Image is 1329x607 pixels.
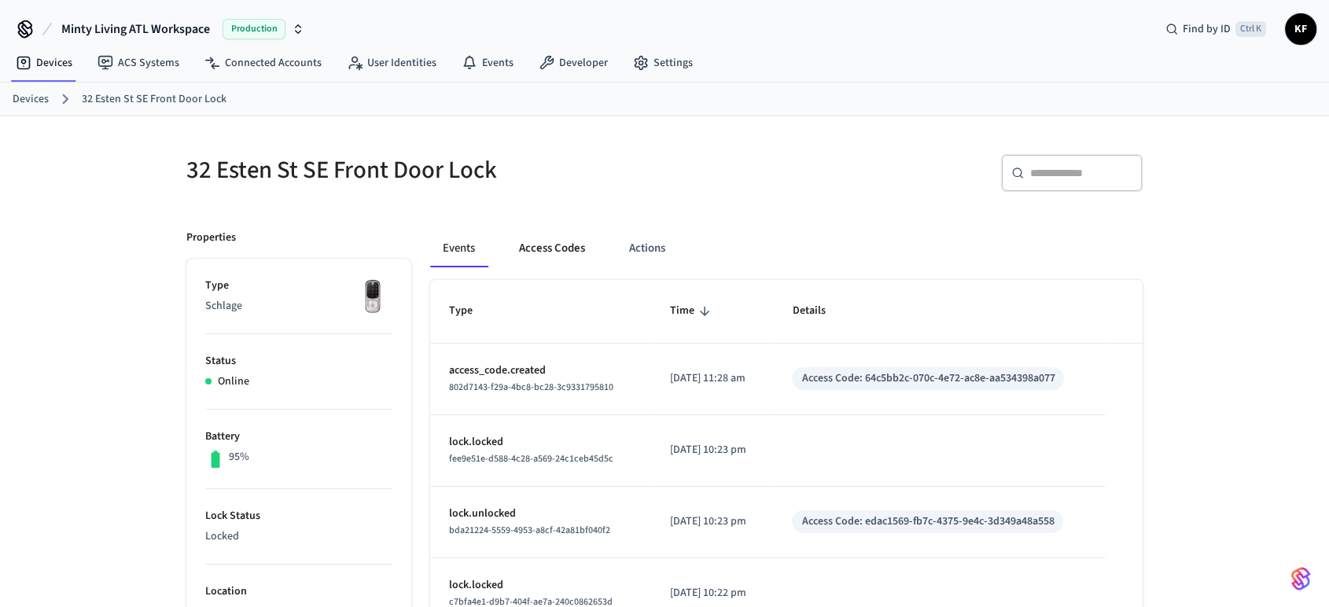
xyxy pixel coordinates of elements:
[205,353,392,370] p: Status
[430,230,1143,267] div: ant example
[620,49,705,77] a: Settings
[449,49,526,77] a: Events
[506,230,598,267] button: Access Codes
[670,585,754,601] p: [DATE] 10:22 pm
[449,506,632,522] p: lock.unlocked
[85,49,192,77] a: ACS Systems
[1291,566,1310,591] img: SeamLogoGradient.69752ec5.svg
[449,381,613,394] span: 802d7143-f29a-4bc8-bc28-3c9331795810
[192,49,334,77] a: Connected Accounts
[430,230,488,267] button: Events
[205,298,392,315] p: Schlage
[670,370,754,387] p: [DATE] 11:28 am
[801,370,1055,387] div: Access Code: 64c5bb2c-070c-4e72-ac8e-aa534398a077
[186,230,236,246] p: Properties
[449,299,493,323] span: Type
[449,362,632,379] p: access_code.created
[186,154,655,186] h5: 32 Esten St SE Front Door Lock
[3,49,85,77] a: Devices
[61,20,210,39] span: Minty Living ATL Workspace
[13,91,49,108] a: Devices
[334,49,449,77] a: User Identities
[223,19,285,39] span: Production
[449,434,632,451] p: lock.locked
[801,513,1054,530] div: Access Code: edac1569-fb7c-4375-9e4c-3d349a48a558
[205,278,392,294] p: Type
[670,442,754,458] p: [DATE] 10:23 pm
[353,278,392,317] img: Yale Assure Touchscreen Wifi Smart Lock, Satin Nickel, Front
[205,528,392,545] p: Locked
[1287,15,1315,43] span: KF
[229,449,249,465] p: 95%
[1153,15,1279,43] div: Find by IDCtrl K
[526,49,620,77] a: Developer
[205,429,392,445] p: Battery
[449,577,632,594] p: lock.locked
[205,583,392,600] p: Location
[617,230,678,267] button: Actions
[449,452,613,465] span: fee9e51e-d588-4c28-a569-24c1ceb45d5c
[205,508,392,524] p: Lock Status
[449,524,610,537] span: bda21224-5559-4953-a8cf-42a81bf040f2
[1183,21,1231,37] span: Find by ID
[670,513,754,530] p: [DATE] 10:23 pm
[82,91,226,108] a: 32 Esten St SE Front Door Lock
[670,299,715,323] span: Time
[792,299,845,323] span: Details
[1285,13,1316,45] button: KF
[1235,21,1266,37] span: Ctrl K
[218,373,249,390] p: Online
